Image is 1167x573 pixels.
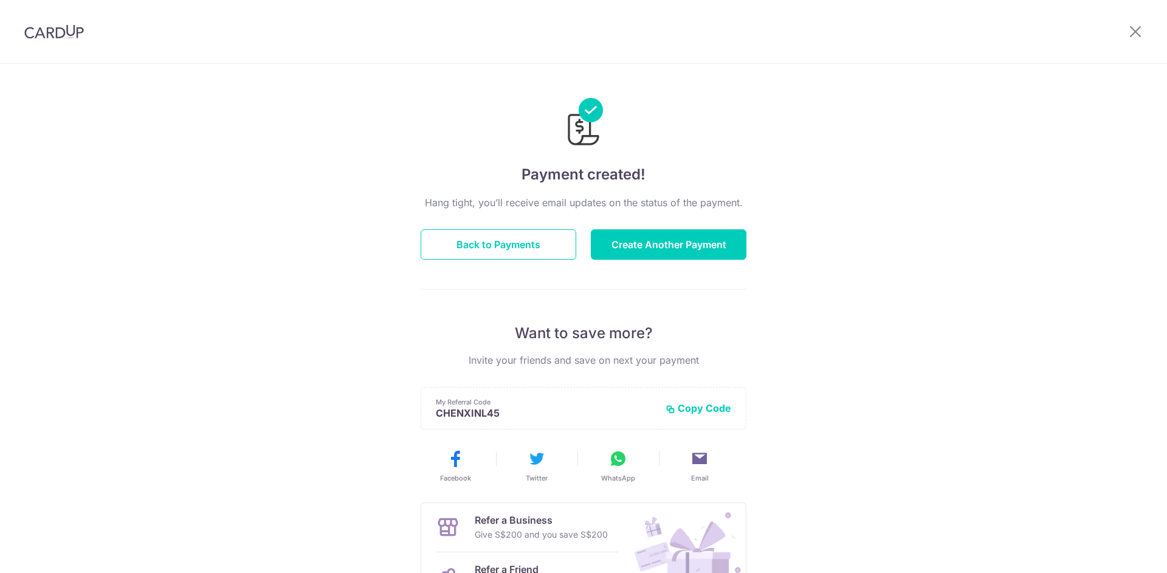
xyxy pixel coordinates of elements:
[601,473,635,483] span: WhatsApp
[691,473,709,483] span: Email
[475,527,608,542] p: Give S$200 and you save S$200
[666,402,731,414] button: Copy Code
[436,407,656,419] p: CHENXINL45
[440,473,471,483] span: Facebook
[664,449,735,483] button: Email
[564,98,603,149] img: Payments
[421,195,746,210] p: Hang tight, you’ll receive email updates on the status of the payment.
[526,473,548,483] span: Twitter
[501,449,573,483] button: Twitter
[591,229,746,260] button: Create Another Payment
[421,324,746,343] p: Want to save more?
[582,449,654,483] button: WhatsApp
[421,164,746,186] h4: Payment created!
[419,449,491,483] button: Facebook
[475,513,608,527] p: Refer a Business
[24,24,84,39] img: CardUp
[436,397,656,407] p: My Referral Code
[421,353,746,367] p: Invite your friends and save on next your payment
[421,229,576,260] button: Back to Payments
